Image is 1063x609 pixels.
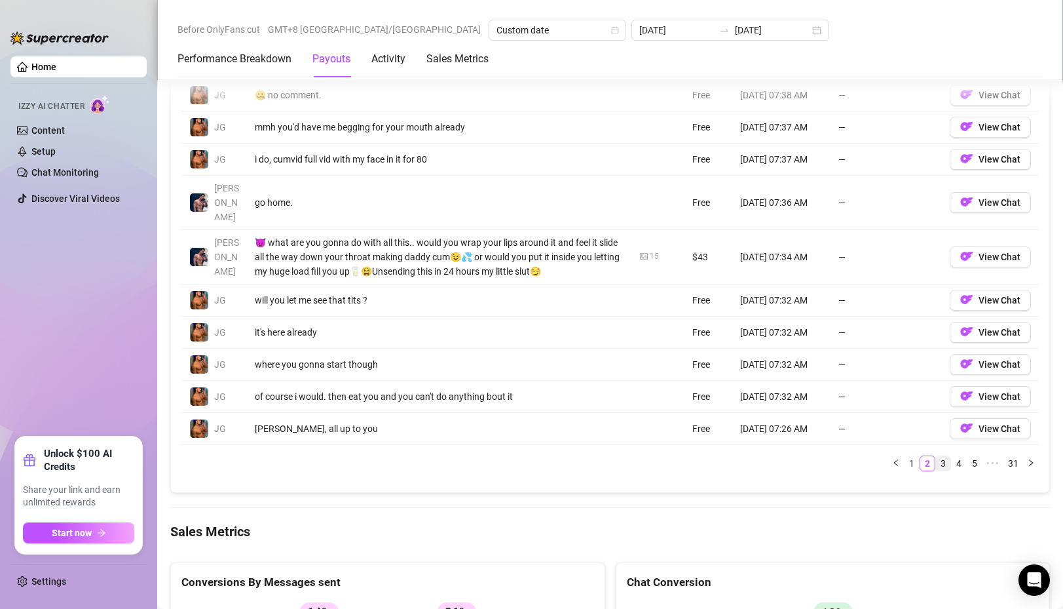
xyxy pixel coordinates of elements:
td: — [830,317,942,349]
li: 4 [951,456,967,471]
img: OF [960,422,973,435]
img: JG [190,86,208,104]
td: $43 [684,230,732,285]
li: Next 5 Pages [982,456,1003,471]
img: JG [190,420,208,438]
div: Activity [371,51,405,67]
a: OFView Chat [950,125,1031,135]
li: 5 [967,456,982,471]
td: [DATE] 07:32 AM [732,317,830,349]
a: OFView Chat [950,200,1031,210]
li: Next Page [1023,456,1039,471]
div: Sales Metrics [426,51,489,67]
td: — [830,349,942,381]
span: JG [214,391,226,402]
td: [DATE] 07:37 AM [732,111,830,144]
td: [DATE] 07:34 AM [732,230,830,285]
button: OFView Chat [950,149,1031,170]
a: Content [31,125,65,136]
span: Start now [52,528,92,538]
img: JG [190,323,208,342]
td: — [830,111,942,144]
img: JG [190,387,208,406]
a: Settings [31,576,66,587]
li: 1 [904,456,920,471]
li: 31 [1003,456,1023,471]
a: OFView Chat [950,394,1031,404]
a: OFView Chat [950,254,1031,265]
td: Free [684,317,732,349]
img: OF [960,293,973,306]
span: Custom date [496,20,618,40]
td: Free [684,144,732,176]
div: Open Intercom Messenger [1018,564,1050,596]
td: [DATE] 07:37 AM [732,144,830,176]
div: [PERSON_NAME], all up to you [255,422,624,436]
div: it's here already [255,325,624,340]
img: OF [960,357,973,370]
span: View Chat [979,197,1020,208]
button: OFView Chat [950,418,1031,439]
span: View Chat [979,359,1020,370]
a: OFView Chat [950,330,1031,340]
span: View Chat [979,252,1020,262]
div: 🤐 no comment. [255,88,624,102]
span: to [719,25,730,35]
span: left [892,459,900,467]
img: AI Chatter [90,95,110,114]
span: Share your link and earn unlimited rewards [23,484,134,509]
span: swap-right [719,25,730,35]
img: JG [190,150,208,168]
td: Free [684,381,732,413]
img: Axel [190,193,208,212]
span: Izzy AI Chatter [18,100,84,113]
span: View Chat [979,295,1020,305]
td: [DATE] 07:32 AM [732,381,830,413]
span: JG [214,295,226,305]
a: OFView Chat [950,157,1031,167]
input: Start date [639,23,714,37]
img: OF [960,88,973,101]
span: right [1027,459,1035,467]
span: JG [214,154,226,165]
span: Before OnlyFans cut [177,20,260,39]
li: 2 [920,456,935,471]
span: View Chat [979,423,1020,434]
button: OFView Chat [950,386,1031,407]
td: — [830,381,942,413]
span: gift [23,454,36,467]
a: OFView Chat [950,92,1031,103]
div: i do, cumvid full vid with my face in it for 80 [255,152,624,167]
td: — [830,230,942,285]
a: 3 [936,456,950,471]
td: [DATE] 07:26 AM [732,413,830,445]
td: Free [684,349,732,381]
a: Discover Viral Videos [31,193,120,204]
span: JG [214,90,226,100]
a: Home [31,62,56,72]
span: View Chat [979,90,1020,100]
button: OFView Chat [950,354,1031,375]
img: OF [960,195,973,208]
button: OFView Chat [950,246,1031,267]
span: calendar [611,26,619,34]
img: JG [190,118,208,136]
img: OF [960,250,973,263]
a: 5 [967,456,982,471]
button: Start nowarrow-right [23,522,134,543]
a: OFView Chat [950,298,1031,308]
span: View Chat [979,327,1020,338]
td: Free [684,285,732,317]
span: GMT+8 [GEOGRAPHIC_DATA]/[GEOGRAPHIC_DATA] [268,20,481,39]
span: JG [214,327,226,338]
img: OF [960,120,973,133]
span: JG [214,359,226,370]
td: Free [684,111,732,144]
span: picture [640,252,648,260]
input: End date [735,23,810,37]
td: — [830,413,942,445]
div: Payouts [312,51,350,67]
img: JG [190,355,208,374]
td: Free [684,176,732,230]
span: [PERSON_NAME] [214,237,239,277]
